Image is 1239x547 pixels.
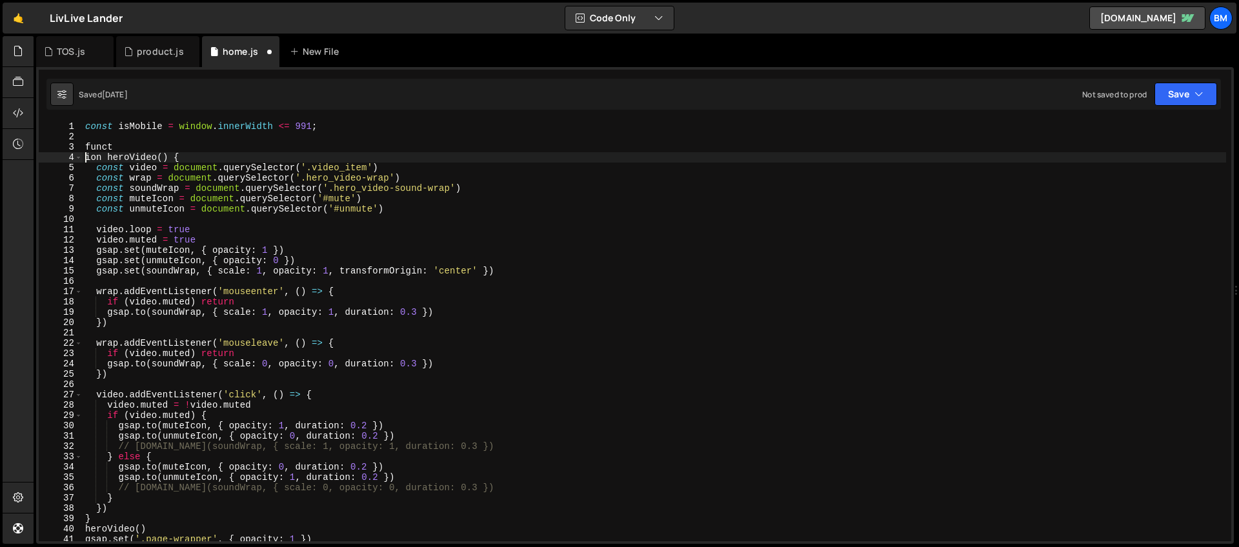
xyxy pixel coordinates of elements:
div: 3 [39,142,83,152]
div: 24 [39,359,83,369]
div: 15 [39,266,83,276]
div: 20 [39,317,83,328]
div: New File [290,45,344,58]
div: 27 [39,390,83,400]
a: [DOMAIN_NAME] [1089,6,1205,30]
div: 6 [39,173,83,183]
div: 19 [39,307,83,317]
div: 12 [39,235,83,245]
div: 39 [39,513,83,524]
a: bm [1209,6,1233,30]
div: 10 [39,214,83,224]
div: 18 [39,297,83,307]
div: 31 [39,431,83,441]
div: 5 [39,163,83,173]
div: 32 [39,441,83,452]
div: LivLive Lander [50,10,123,26]
div: 21 [39,328,83,338]
div: 17 [39,286,83,297]
div: 13 [39,245,83,255]
div: 8 [39,194,83,204]
div: 2 [39,132,83,142]
div: 26 [39,379,83,390]
div: 16 [39,276,83,286]
div: 37 [39,493,83,503]
div: 29 [39,410,83,421]
div: 33 [39,452,83,462]
div: 22 [39,338,83,348]
div: 41 [39,534,83,544]
button: Code Only [565,6,674,30]
div: 30 [39,421,83,431]
div: 14 [39,255,83,266]
div: 38 [39,503,83,513]
div: product.js [137,45,184,58]
div: [DATE] [102,89,128,100]
div: Not saved to prod [1082,89,1147,100]
div: Saved [79,89,128,100]
div: 11 [39,224,83,235]
a: 🤙 [3,3,34,34]
div: TOS.js [57,45,85,58]
div: 34 [39,462,83,472]
div: 28 [39,400,83,410]
div: 40 [39,524,83,534]
div: 35 [39,472,83,482]
div: 7 [39,183,83,194]
div: 9 [39,204,83,214]
div: 4 [39,152,83,163]
div: 36 [39,482,83,493]
button: Save [1154,83,1217,106]
div: 23 [39,348,83,359]
div: 25 [39,369,83,379]
div: 1 [39,121,83,132]
div: home.js [223,45,258,58]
